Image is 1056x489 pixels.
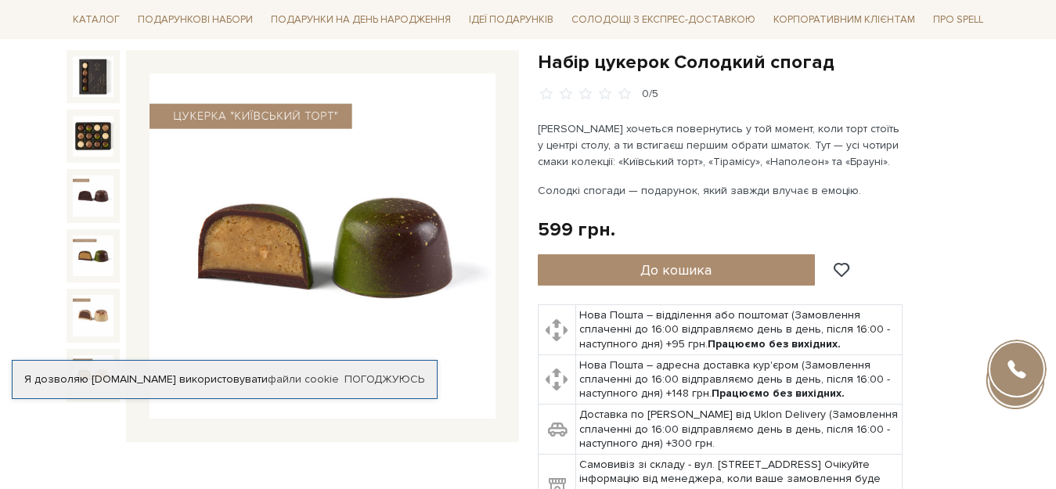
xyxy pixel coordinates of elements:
span: Подарункові набори [132,8,259,32]
p: [PERSON_NAME] хочеться повернутись у той момент, коли торт стоїть у центрі столу, а ти встигаєш п... [538,120,905,170]
h1: Набір цукерок Солодкий спогад [538,50,990,74]
a: Корпоративним клієнтам [767,6,921,33]
div: 599 грн. [538,218,615,242]
img: Набір цукерок Солодкий спогад [73,355,114,396]
img: Набір цукерок Солодкий спогад [73,236,114,276]
td: Нова Пошта – відділення або поштомат (Замовлення сплаченні до 16:00 відправляємо день в день, піс... [575,305,902,355]
span: До кошика [640,261,712,279]
button: До кошика [538,254,816,286]
a: Солодощі з експрес-доставкою [565,6,762,33]
div: 0/5 [642,87,658,102]
span: Каталог [67,8,126,32]
a: Погоджуюсь [344,372,424,387]
span: Про Spell [927,8,989,32]
img: Набір цукерок Солодкий спогад [73,116,114,156]
span: Подарунки на День народження [265,8,457,32]
img: Набір цукерок Солодкий спогад [73,175,114,216]
b: Працюємо без вихідних. [712,387,845,400]
td: Доставка по [PERSON_NAME] від Uklon Delivery (Замовлення сплаченні до 16:00 відправляємо день в д... [575,405,902,455]
img: Набір цукерок Солодкий спогад [150,74,496,419]
td: Нова Пошта – адресна доставка кур'єром (Замовлення сплаченні до 16:00 відправляємо день в день, п... [575,354,902,405]
b: Працюємо без вихідних. [708,337,841,351]
img: Набір цукерок Солодкий спогад [73,56,114,97]
a: файли cookie [268,372,339,386]
p: Солодкі спогади — подарунок, який завжди влучає в емоцію. [538,182,905,199]
img: Набір цукерок Солодкий спогад [73,295,114,336]
div: Я дозволяю [DOMAIN_NAME] використовувати [13,372,437,387]
span: Ідеї подарунків [463,8,560,32]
